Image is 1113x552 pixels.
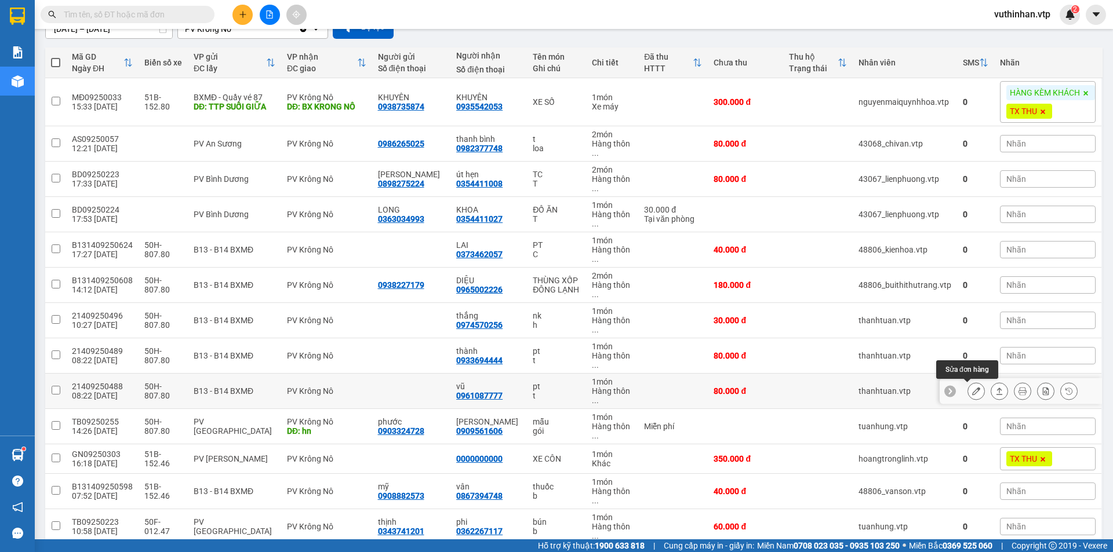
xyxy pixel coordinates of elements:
[260,5,280,25] button: file-add
[287,316,366,325] div: PV Krông Nô
[1000,58,1096,67] div: Nhãn
[456,134,521,144] div: thanh bình
[194,93,275,102] div: BXMĐ - Quầy vé 87
[39,81,72,87] span: PV Krông Nô
[144,58,182,67] div: Biển số xe
[714,351,777,360] div: 80.000 đ
[592,165,632,174] div: 2 món
[859,210,951,219] div: 43067_lienphuong.vtp
[592,522,632,540] div: Hàng thông thường
[533,170,580,179] div: TC
[144,449,182,468] div: 51B-152.46
[592,459,632,468] div: Khác
[592,93,632,102] div: 1 món
[72,285,133,294] div: 14:12 [DATE]
[533,426,580,436] div: gói
[533,346,580,356] div: pt
[144,482,182,500] div: 51B-152.46
[287,386,366,396] div: PV Krông Nô
[40,70,134,78] strong: BIÊN NHẬN GỬI HÀNG HOÁ
[533,382,580,391] div: pt
[1065,9,1075,20] img: icon-new-feature
[1001,539,1003,552] span: |
[48,10,56,19] span: search
[287,102,366,111] div: DĐ: BX KRONG NÔ
[909,539,992,552] span: Miền Bắc
[287,487,366,496] div: PV Krông Nô
[12,46,24,59] img: solution-icon
[859,351,951,360] div: thanhtuan.vtp
[287,245,366,254] div: PV Krông Nô
[12,75,24,87] img: warehouse-icon
[592,351,632,370] div: Hàng thông thường
[714,386,777,396] div: 80.000 đ
[456,285,503,294] div: 0965002226
[963,97,988,107] div: 0
[72,93,133,102] div: MĐ09250033
[292,10,300,19] span: aim
[533,52,580,61] div: Tên món
[963,522,988,531] div: 0
[378,205,445,214] div: LONG
[1091,9,1101,20] span: caret-down
[533,311,580,320] div: nk
[194,517,275,536] div: PV [GEOGRAPHIC_DATA]
[1071,5,1079,13] sup: 2
[144,240,182,259] div: 50H-807.80
[592,271,632,280] div: 2 món
[963,454,988,463] div: 0
[239,10,247,19] span: plus
[12,528,23,539] span: message
[967,382,985,400] div: Sửa đơn hàng
[378,280,424,290] div: 0938227179
[592,377,632,386] div: 1 món
[592,513,632,522] div: 1 món
[456,417,521,426] div: HOÀNG ANH
[456,102,503,111] div: 0935542053
[859,280,951,290] div: 48806_buithithutrang.vtp
[287,280,366,290] div: PV Krông Nô
[378,417,445,426] div: phước
[859,386,951,396] div: thanhtuan.vtp
[72,426,133,436] div: 14:26 [DATE]
[456,214,503,224] div: 0354411027
[533,391,580,400] div: t
[72,320,133,330] div: 10:27 [DATE]
[456,170,521,179] div: út hẹn
[653,539,655,552] span: |
[144,417,182,436] div: 50H-807.80
[456,65,521,74] div: Số điện thoại
[963,245,988,254] div: 0
[1073,5,1077,13] span: 2
[72,240,133,250] div: B131409250624
[378,527,424,536] div: 0343741201
[638,47,708,78] th: Toggle SortBy
[963,210,988,219] div: 0
[592,386,632,405] div: Hàng thông thường
[456,527,503,536] div: 0362267117
[287,139,366,148] div: PV Krông Nô
[859,97,951,107] div: nguyenmaiquynhhoa.vtp
[72,205,133,214] div: BD09250224
[592,148,599,158] span: ...
[714,174,777,184] div: 80.000 đ
[592,316,632,334] div: Hàng thông thường
[592,487,632,505] div: Hàng thông thường
[714,280,777,290] div: 180.000 đ
[789,64,838,73] div: Trạng thái
[456,426,503,436] div: 0909561606
[265,10,274,19] span: file-add
[378,93,445,102] div: KHUYÊN
[789,52,838,61] div: Thu hộ
[1006,522,1026,531] span: Nhãn
[22,447,26,451] sup: 1
[592,412,632,422] div: 1 món
[287,93,366,102] div: PV Krông Nô
[533,214,580,224] div: T
[378,426,424,436] div: 0903324728
[1006,139,1026,148] span: Nhãn
[456,346,521,356] div: thành
[64,8,201,21] input: Tìm tên, số ĐT hoặc mã đơn
[592,342,632,351] div: 1 món
[592,422,632,440] div: Hàng thông thường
